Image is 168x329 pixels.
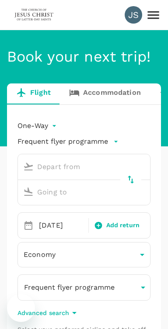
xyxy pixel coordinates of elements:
p: Frequent flyer programme [24,282,115,293]
input: Depart from [20,160,132,173]
button: Frequent flyer programme [17,136,119,147]
a: Accommodation [60,83,150,104]
img: The Malaysian Church of Jesus Christ of Latter-day Saints [14,5,54,24]
button: Advanced search [17,308,80,318]
iframe: Button to launch messaging window [7,294,35,322]
button: Open [144,191,146,193]
div: One-Way [17,119,59,133]
div: [DATE] [35,217,87,234]
h4: Book your next trip! [7,48,161,66]
span: Add return [106,221,140,230]
div: JS [125,6,142,24]
div: Economy [17,244,150,266]
a: Flight [7,83,60,104]
p: Advanced search [17,308,69,317]
button: Open [144,166,146,167]
input: Going to [20,185,132,199]
button: delete [120,169,141,190]
p: Frequent flyer programme [17,136,108,147]
button: Frequent flyer programme [17,274,150,301]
